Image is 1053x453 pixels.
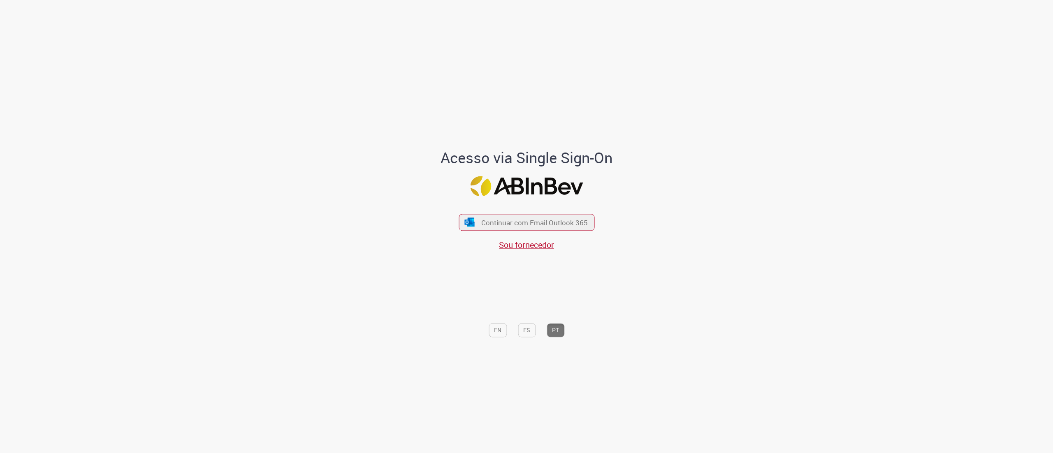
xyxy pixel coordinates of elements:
button: PT [547,324,564,337]
button: ícone Azure/Microsoft 360 Continuar com Email Outlook 365 [459,214,594,231]
button: ES [518,324,536,337]
img: Logo ABInBev [470,176,583,196]
h1: Acesso via Single Sign-On [413,150,641,166]
a: Sou fornecedor [499,240,554,251]
img: ícone Azure/Microsoft 360 [464,218,475,226]
span: Continuar com Email Outlook 365 [481,218,588,227]
button: EN [489,324,507,337]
